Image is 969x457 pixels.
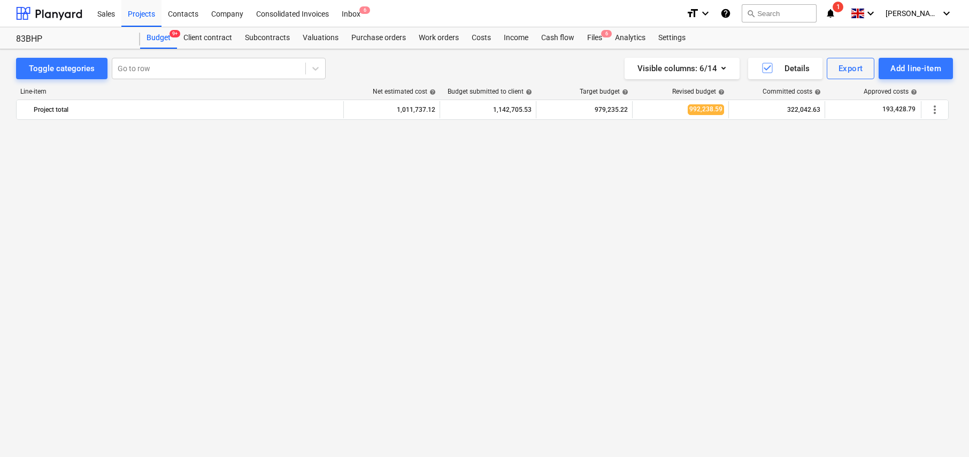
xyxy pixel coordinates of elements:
iframe: Chat Widget [916,406,969,457]
div: Export [839,62,863,75]
i: keyboard_arrow_down [940,7,953,20]
span: help [909,89,917,95]
span: help [620,89,628,95]
a: Purchase orders [345,27,412,49]
span: 6 [601,30,612,37]
div: Revised budget [672,88,725,95]
span: help [524,89,532,95]
i: keyboard_arrow_down [699,7,712,20]
button: Details [748,58,822,79]
div: Toggle categories [29,62,95,75]
span: 992,238.59 [688,104,724,115]
span: help [427,89,436,95]
span: 6 [359,6,370,14]
a: Cash flow [535,27,581,49]
span: 1 [833,2,843,12]
a: Subcontracts [239,27,296,49]
span: search [747,9,755,18]
span: help [812,89,821,95]
div: Budget [140,27,177,49]
div: 979,235.22 [541,101,628,118]
span: More actions [928,103,941,116]
div: Details [761,62,810,75]
i: format_size [686,7,699,20]
a: Costs [465,27,497,49]
a: Client contract [177,27,239,49]
div: Budget submitted to client [448,88,532,95]
span: 9+ [170,30,180,37]
button: Search [742,4,817,22]
button: Toggle categories [16,58,107,79]
a: Valuations [296,27,345,49]
div: 1,142,705.53 [444,101,532,118]
div: Files [581,27,609,49]
a: Settings [652,27,692,49]
span: [PERSON_NAME] [886,9,939,18]
div: Project total [34,101,339,118]
i: notifications [825,7,836,20]
div: 1,011,737.12 [348,101,435,118]
span: help [716,89,725,95]
div: Target budget [580,88,628,95]
a: Income [497,27,535,49]
div: Add line-item [890,62,941,75]
button: Visible columns:6/14 [625,58,740,79]
i: Knowledge base [720,7,731,20]
button: Export [827,58,875,79]
div: Line-item [16,88,344,95]
div: Approved costs [864,88,917,95]
div: Visible columns : 6/14 [637,62,727,75]
a: Work orders [412,27,465,49]
a: Files6 [581,27,609,49]
button: Add line-item [879,58,953,79]
div: 322,042.63 [733,101,820,118]
a: Analytics [609,27,652,49]
div: Net estimated cost [373,88,436,95]
a: Budget9+ [140,27,177,49]
div: Committed costs [763,88,821,95]
div: 83BHP [16,34,127,45]
span: 193,428.79 [881,105,917,114]
i: keyboard_arrow_down [864,7,877,20]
